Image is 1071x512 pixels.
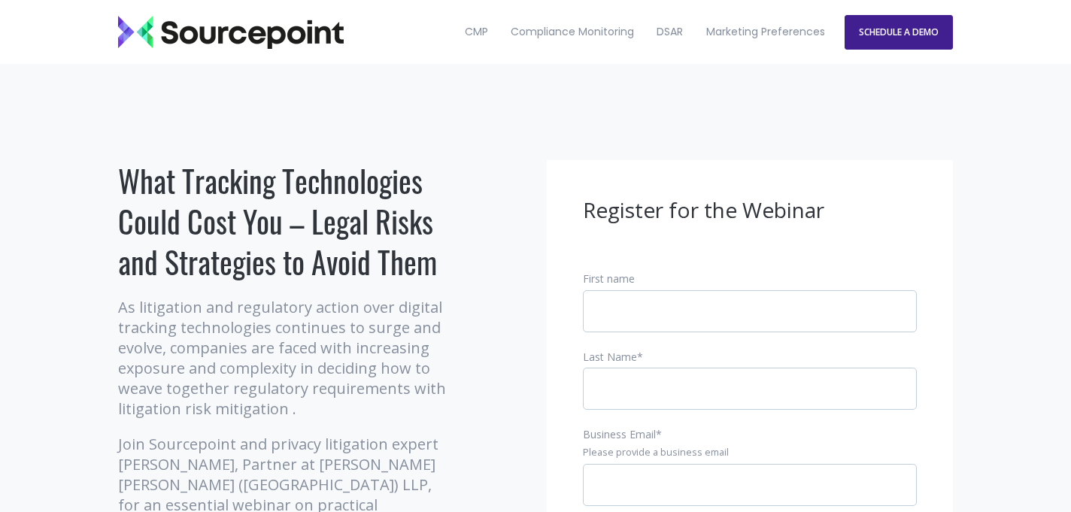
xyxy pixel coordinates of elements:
[583,350,637,364] span: Last Name
[118,16,344,49] img: Sourcepoint_logo_black_transparent (2)-2
[583,271,635,286] span: First name
[583,427,656,441] span: Business Email
[118,297,453,419] p: As litigation and regulatory action over digital tracking technologies continues to surge and evo...
[583,196,917,225] h3: Register for the Webinar
[583,446,917,459] legend: Please provide a business email
[845,15,953,50] a: SCHEDULE A DEMO
[118,160,453,282] h1: What Tracking Technologies Could Cost You – Legal Risks and Strategies to Avoid Them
